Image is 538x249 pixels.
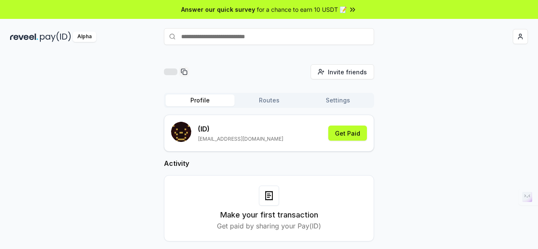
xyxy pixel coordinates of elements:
button: Settings [303,94,372,106]
p: [EMAIL_ADDRESS][DOMAIN_NAME] [198,136,283,142]
button: Routes [235,94,303,106]
button: Invite friends [311,64,374,79]
p: Get paid by sharing your Pay(ID) [217,221,321,231]
button: Get Paid [328,126,367,141]
img: pay_id [40,31,71,42]
h2: Activity [164,158,374,168]
img: reveel_dark [10,31,38,42]
button: Profile [166,94,235,106]
span: Invite friends [328,68,367,76]
p: (ID) [198,124,283,134]
h3: Make your first transaction [220,209,318,221]
div: Alpha [73,31,96,42]
span: Answer our quick survey [181,5,255,14]
span: for a chance to earn 10 USDT 📝 [257,5,347,14]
